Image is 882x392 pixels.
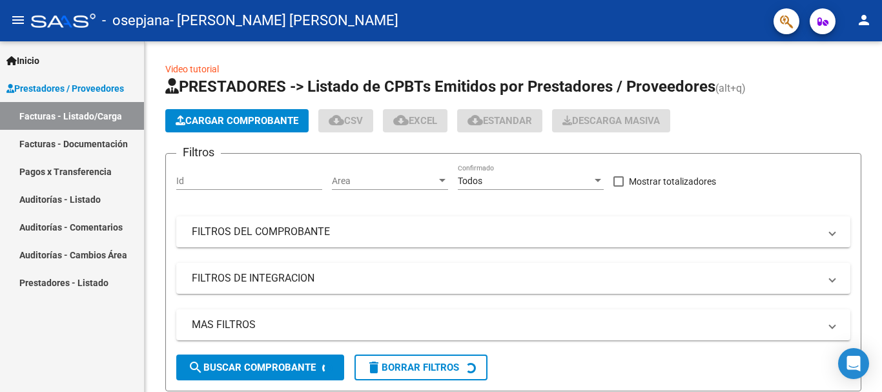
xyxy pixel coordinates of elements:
[188,362,316,373] span: Buscar Comprobante
[176,355,344,380] button: Buscar Comprobante
[192,225,819,239] mat-panel-title: FILTROS DEL COMPROBANTE
[188,360,203,375] mat-icon: search
[552,109,670,132] app-download-masive: Descarga masiva de comprobantes (adjuntos)
[393,112,409,128] mat-icon: cloud_download
[6,54,39,68] span: Inicio
[192,271,819,285] mat-panel-title: FILTROS DE INTEGRACION
[393,115,437,127] span: EXCEL
[629,174,716,189] span: Mostrar totalizadores
[176,309,850,340] mat-expansion-panel-header: MAS FILTROS
[192,318,819,332] mat-panel-title: MAS FILTROS
[165,77,715,96] span: PRESTADORES -> Listado de CPBTs Emitidos por Prestadores / Proveedores
[6,81,124,96] span: Prestadores / Proveedores
[176,115,298,127] span: Cargar Comprobante
[10,12,26,28] mat-icon: menu
[856,12,872,28] mat-icon: person
[329,112,344,128] mat-icon: cloud_download
[467,115,532,127] span: Estandar
[467,112,483,128] mat-icon: cloud_download
[318,109,373,132] button: CSV
[715,82,746,94] span: (alt+q)
[165,64,219,74] a: Video tutorial
[552,109,670,132] button: Descarga Masiva
[354,355,487,380] button: Borrar Filtros
[457,109,542,132] button: Estandar
[329,115,363,127] span: CSV
[176,263,850,294] mat-expansion-panel-header: FILTROS DE INTEGRACION
[170,6,398,35] span: - [PERSON_NAME] [PERSON_NAME]
[458,176,482,186] span: Todos
[366,360,382,375] mat-icon: delete
[176,143,221,161] h3: Filtros
[383,109,447,132] button: EXCEL
[332,176,436,187] span: Area
[176,216,850,247] mat-expansion-panel-header: FILTROS DEL COMPROBANTE
[366,362,459,373] span: Borrar Filtros
[838,348,869,379] div: Open Intercom Messenger
[102,6,170,35] span: - osepjana
[562,115,660,127] span: Descarga Masiva
[165,109,309,132] button: Cargar Comprobante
